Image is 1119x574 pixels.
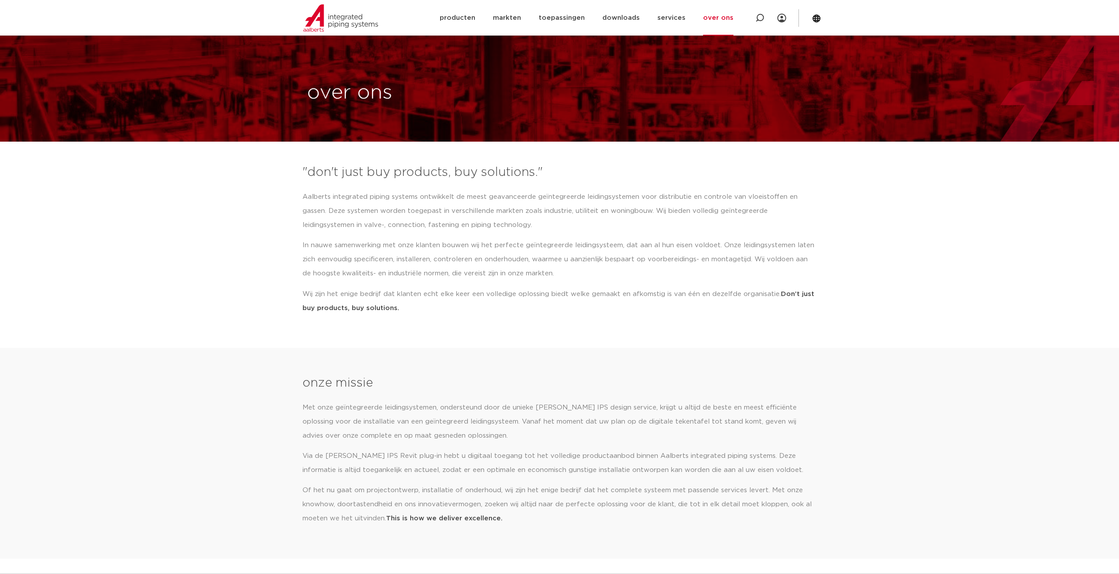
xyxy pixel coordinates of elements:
h1: over ons [307,79,555,107]
h3: "don't just buy products, buy solutions." [303,164,817,181]
p: Via de [PERSON_NAME] IPS Revit plug-in hebt u digitaal toegang tot het volledige productaanbod bi... [303,449,817,477]
p: In nauwe samenwerking met onze klanten bouwen wij het perfecte geïntegreerde leidingsysteem, dat ... [303,238,817,281]
h3: onze missie [303,374,817,392]
strong: Don’t just buy products, buy solutions. [303,291,814,311]
p: Wij zijn het enige bedrijf dat klanten echt elke keer een volledige oplossing biedt welke gemaakt... [303,287,817,315]
p: Met onze geïntegreerde leidingsystemen, ondersteund door de unieke [PERSON_NAME] IPS design servi... [303,401,817,443]
p: Of het nu gaat om projectontwerp, installatie of onderhoud, wij zijn het enige bedrijf dat het co... [303,483,817,526]
b: This is how we deliver excellence. [386,515,503,522]
p: Aalberts integrated piping systems ontwikkelt de meest geavanceerde geïntegreerde leidingsystemen... [303,190,817,232]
